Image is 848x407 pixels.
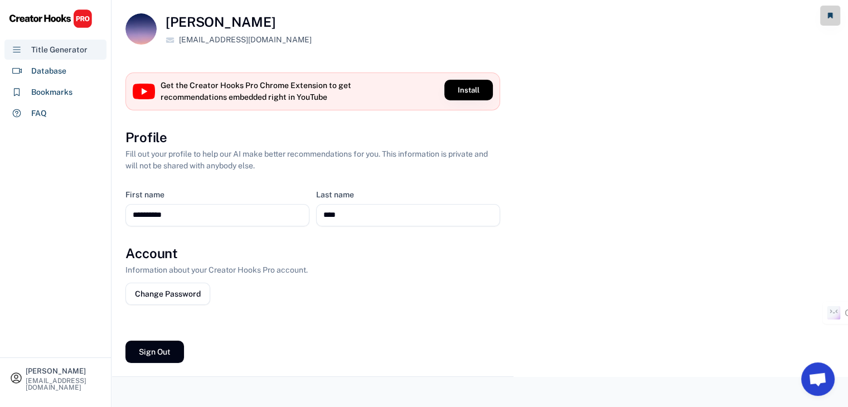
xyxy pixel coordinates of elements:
[166,13,275,31] h4: [PERSON_NAME]
[26,377,101,391] div: [EMAIL_ADDRESS][DOMAIN_NAME]
[316,190,354,200] div: Last name
[801,362,835,396] a: Open chat
[125,244,178,263] h3: Account
[125,148,500,172] div: Fill out your profile to help our AI make better recommendations for you. This information is pri...
[179,34,312,46] div: [EMAIL_ADDRESS][DOMAIN_NAME]
[31,86,72,98] div: Bookmarks
[125,283,210,305] button: Change Password
[26,367,101,375] div: [PERSON_NAME]
[444,80,493,100] button: Install
[9,9,93,28] img: CHPRO%20Logo.svg
[133,84,155,99] img: YouTube%20full-color%20icon%202017.svg
[125,264,308,276] div: Information about your Creator Hooks Pro account.
[31,44,88,56] div: Title Generator
[125,341,184,364] button: Sign Out
[125,13,157,45] img: pexels-photo-3970396.jpeg
[161,80,356,103] div: Get the Creator Hooks Pro Chrome Extension to get recommendations embedded right in YouTube
[31,108,47,119] div: FAQ
[31,65,66,77] div: Database
[125,128,167,147] h3: Profile
[125,190,164,200] div: First name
